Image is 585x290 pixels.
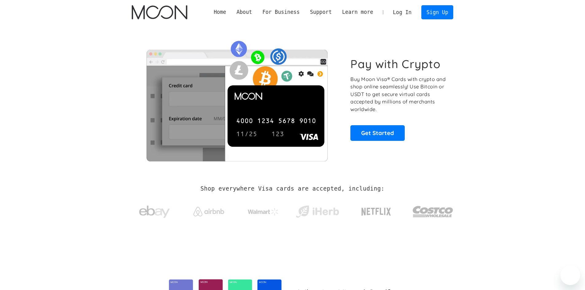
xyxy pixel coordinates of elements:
a: Airbnb [186,201,232,219]
a: Home [209,8,231,16]
img: Moon Cards let you spend your crypto anywhere Visa is accepted. [132,37,342,161]
a: Get Started [350,125,405,141]
div: Learn more [342,8,373,16]
p: Buy Moon Visa® Cards with crypto and shop online seamlessly! Use Bitcoin or USDT to get secure vi... [350,75,447,113]
a: ebay [132,196,177,225]
img: Airbnb [193,207,224,216]
div: About [231,8,257,16]
iframe: Button to launch messaging window [560,265,580,285]
img: iHerb [294,204,340,220]
a: iHerb [294,198,340,223]
img: ebay [139,202,170,222]
a: Walmart [240,202,286,218]
div: Support [310,8,332,16]
img: Netflix [361,204,392,219]
div: For Business [262,8,299,16]
img: Costco [412,200,454,223]
div: Support [305,8,337,16]
h1: Pay with Crypto [350,57,441,71]
a: Log In [388,6,417,19]
div: About [236,8,252,16]
div: Learn more [337,8,378,16]
a: home [132,5,187,19]
a: Sign Up [421,5,453,19]
h2: Shop everywhere Visa cards are accepted, including: [201,185,384,192]
a: Netflix [349,198,404,222]
img: Walmart [248,208,279,215]
div: For Business [257,8,305,16]
a: Costco [412,194,454,226]
img: Moon Logo [132,5,187,19]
